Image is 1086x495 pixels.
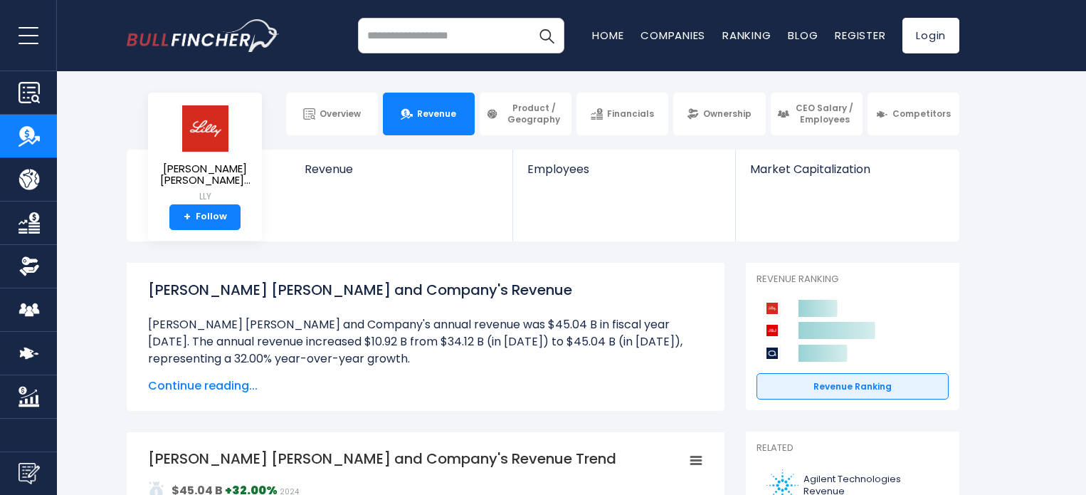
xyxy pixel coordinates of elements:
button: Search [529,18,564,53]
span: Overview [320,108,361,120]
img: bullfincher logo [127,19,280,52]
a: CEO Salary / Employees [771,93,863,135]
a: [PERSON_NAME] [PERSON_NAME]... LLY [159,104,251,204]
h1: [PERSON_NAME] [PERSON_NAME] and Company's Revenue [148,279,703,301]
span: Market Capitalization [750,162,944,176]
img: AbbVie competitors logo [764,345,781,362]
a: +Follow [169,204,241,230]
span: [PERSON_NAME] [PERSON_NAME]... [159,163,251,187]
a: Revenue Ranking [756,373,949,400]
span: Continue reading... [148,377,703,395]
span: Employees [527,162,720,176]
a: Employees [513,150,734,200]
a: Ownership [673,93,765,135]
a: Login [902,18,959,53]
a: Overview [286,93,378,135]
span: Product / Geography [502,103,565,125]
p: Revenue Ranking [756,273,949,286]
a: Go to homepage [127,19,280,52]
img: Eli Lilly and Company competitors logo [764,300,781,317]
img: Ownership [19,256,40,277]
a: Product / Geography [480,93,571,135]
span: CEO Salary / Employees [794,103,856,125]
a: Blog [788,28,818,43]
a: Market Capitalization [736,150,958,200]
span: Ownership [703,108,752,120]
li: [PERSON_NAME] [PERSON_NAME] and Company's annual revenue was $45.04 B in fiscal year [DATE]. The ... [148,316,703,368]
small: LLY [159,190,251,203]
span: Competitors [892,108,951,120]
strong: + [184,211,191,224]
span: Financials [607,108,654,120]
a: Home [592,28,623,43]
a: Ranking [722,28,771,43]
a: Companies [640,28,705,43]
a: Revenue [383,93,475,135]
p: Related [756,442,949,454]
a: Competitors [868,93,959,135]
img: Johnson & Johnson competitors logo [764,322,781,339]
tspan: [PERSON_NAME] [PERSON_NAME] and Company's Revenue Trend [148,449,616,469]
a: Financials [576,93,668,135]
a: Revenue [290,150,513,200]
span: Revenue [305,162,499,176]
a: Register [835,28,885,43]
span: Revenue [417,108,456,120]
